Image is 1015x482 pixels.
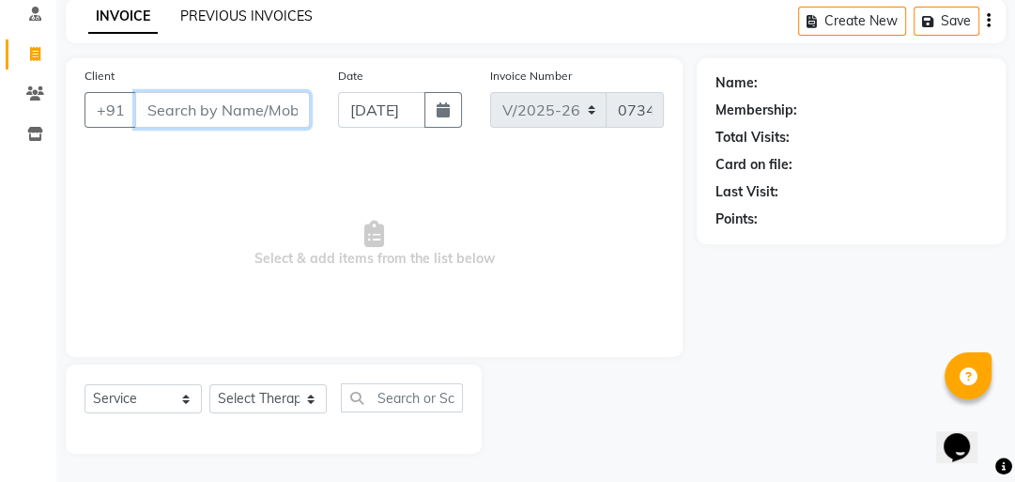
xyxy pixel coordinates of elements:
a: PREVIOUS INVOICES [180,8,313,24]
div: Name: [715,73,758,93]
button: Save [914,7,979,36]
input: Search or Scan [341,383,463,412]
div: Points: [715,210,758,229]
label: Date [338,68,363,85]
button: +91 [85,92,137,128]
iframe: chat widget [936,407,996,463]
label: Client [85,68,115,85]
div: Membership: [715,101,797,120]
span: Select & add items from the list below [85,150,664,338]
input: Search by Name/Mobile/Email/Code [135,92,310,128]
div: Card on file: [715,155,792,175]
div: Total Visits: [715,128,790,148]
div: Last Visit: [715,182,778,202]
label: Invoice Number [490,68,572,85]
button: Create New [798,7,906,36]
